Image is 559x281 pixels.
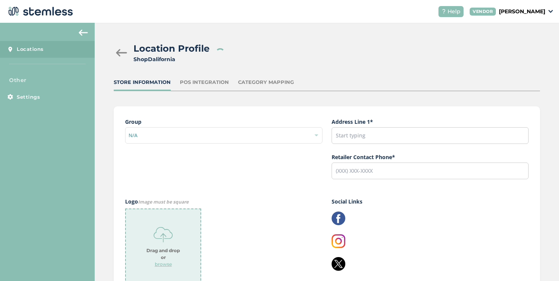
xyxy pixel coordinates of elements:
[138,199,189,205] span: Image must be square
[238,79,294,86] div: Category Mapping
[155,261,172,268] p: browse
[133,55,210,63] div: ShopDalifornia
[521,245,559,281] iframe: Chat Widget
[332,212,345,225] img: LzgAAAAASUVORK5CYII=
[499,8,545,16] p: [PERSON_NAME]
[146,247,180,261] strong: Drag and drop or
[114,79,171,86] div: Store Information
[332,118,529,126] label: Address Line 1*
[332,234,345,248] img: 8YMpSc0wJVRgAAAABJRU5ErkJggg==
[17,93,40,101] span: Settings
[79,30,88,36] img: icon-arrow-back-accent-c549486e.svg
[125,197,322,205] label: Logo
[470,8,496,16] div: VENDOR
[154,225,173,244] img: icon-upload-85c7ce17.svg
[332,257,345,271] img: twitter-a65522e4.webp
[332,127,529,144] input: Start typing
[332,153,529,161] label: Retailer Contact Phone*
[180,79,229,86] div: POS Integration
[332,197,529,205] label: Social Links
[133,42,210,55] h2: Location Profile
[332,163,529,179] input: (XXX) XXX-XXXX
[17,46,44,53] span: Locations
[448,8,461,16] span: Help
[125,118,322,126] label: Group
[548,10,553,13] img: icon_down-arrow-small-66adaf34.svg
[6,4,73,19] img: logo-dark-0685b13c.svg
[441,9,446,14] img: icon-help-white-03924b79.svg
